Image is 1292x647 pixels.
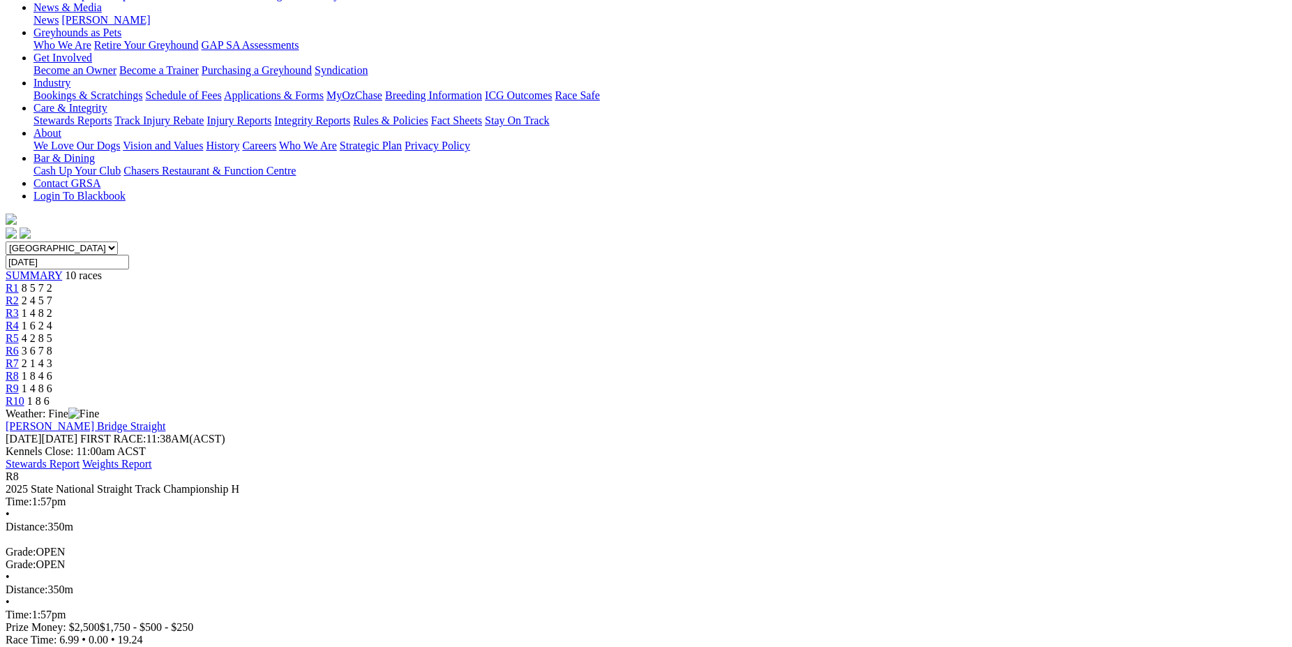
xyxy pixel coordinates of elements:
[33,114,1286,127] div: Care & Integrity
[118,634,143,646] span: 19.24
[33,89,1286,102] div: Industry
[6,320,19,332] a: R4
[326,89,382,101] a: MyOzChase
[6,583,1286,596] div: 350m
[6,558,36,570] span: Grade:
[485,114,549,126] a: Stay On Track
[22,332,52,344] span: 4 2 8 5
[6,228,17,239] img: facebook.svg
[123,140,203,151] a: Vision and Values
[22,295,52,306] span: 2 4 5 7
[33,64,1286,77] div: Get Involved
[6,282,19,294] span: R1
[555,89,599,101] a: Race Safe
[33,64,117,76] a: Become an Owner
[202,39,299,51] a: GAP SA Assessments
[100,621,194,633] span: $1,750 - $500 - $250
[33,190,126,202] a: Login To Blackbook
[20,228,31,239] img: twitter.svg
[353,114,428,126] a: Rules & Policies
[22,320,52,332] span: 1 6 2 4
[279,140,337,151] a: Who We Are
[22,357,52,369] span: 2 1 4 3
[33,177,100,189] a: Contact GRSA
[6,445,1286,458] div: Kennels Close: 11:00am ACST
[6,521,1286,533] div: 350m
[33,1,102,13] a: News & Media
[6,382,19,394] a: R9
[6,458,80,470] a: Stewards Report
[274,114,350,126] a: Integrity Reports
[6,370,19,382] a: R8
[33,152,95,164] a: Bar & Dining
[33,77,70,89] a: Industry
[485,89,552,101] a: ICG Outcomes
[242,140,276,151] a: Careers
[33,165,1286,177] div: Bar & Dining
[6,307,19,319] a: R3
[65,269,102,281] span: 10 races
[22,282,52,294] span: 8 5 7 2
[145,89,221,101] a: Schedule of Fees
[6,269,62,281] a: SUMMARY
[33,14,1286,27] div: News & Media
[33,52,92,64] a: Get Involved
[22,382,52,394] span: 1 4 8 6
[6,621,1286,634] div: Prize Money: $2,500
[206,140,239,151] a: History
[6,546,36,558] span: Grade:
[6,255,129,269] input: Select date
[94,39,199,51] a: Retire Your Greyhound
[119,64,199,76] a: Become a Trainer
[80,433,146,445] span: FIRST RACE:
[33,14,59,26] a: News
[33,140,1286,152] div: About
[27,395,50,407] span: 1 8 6
[6,395,24,407] a: R10
[6,583,47,595] span: Distance:
[6,295,19,306] a: R2
[431,114,482,126] a: Fact Sheets
[33,165,121,177] a: Cash Up Your Club
[6,546,1286,558] div: OPEN
[6,433,42,445] span: [DATE]
[6,357,19,369] a: R7
[6,609,32,620] span: Time:
[6,521,47,533] span: Distance:
[6,345,19,357] a: R6
[6,420,165,432] a: [PERSON_NAME] Bridge Straight
[80,433,225,445] span: 11:38AM(ACST)
[6,496,1286,508] div: 1:57pm
[6,558,1286,571] div: OPEN
[33,89,142,101] a: Bookings & Scratchings
[33,140,120,151] a: We Love Our Dogs
[22,345,52,357] span: 3 6 7 8
[6,332,19,344] a: R5
[405,140,470,151] a: Privacy Policy
[33,27,121,38] a: Greyhounds as Pets
[315,64,368,76] a: Syndication
[68,408,99,420] img: Fine
[111,634,115,646] span: •
[33,102,107,114] a: Care & Integrity
[6,634,57,646] span: Race Time:
[6,408,99,419] span: Weather: Fine
[22,307,52,319] span: 1 4 8 2
[340,140,402,151] a: Strategic Plan
[6,609,1286,621] div: 1:57pm
[6,571,10,583] span: •
[6,508,10,520] span: •
[6,496,32,507] span: Time:
[206,114,271,126] a: Injury Reports
[82,458,152,470] a: Weights Report
[385,89,482,101] a: Breeding Information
